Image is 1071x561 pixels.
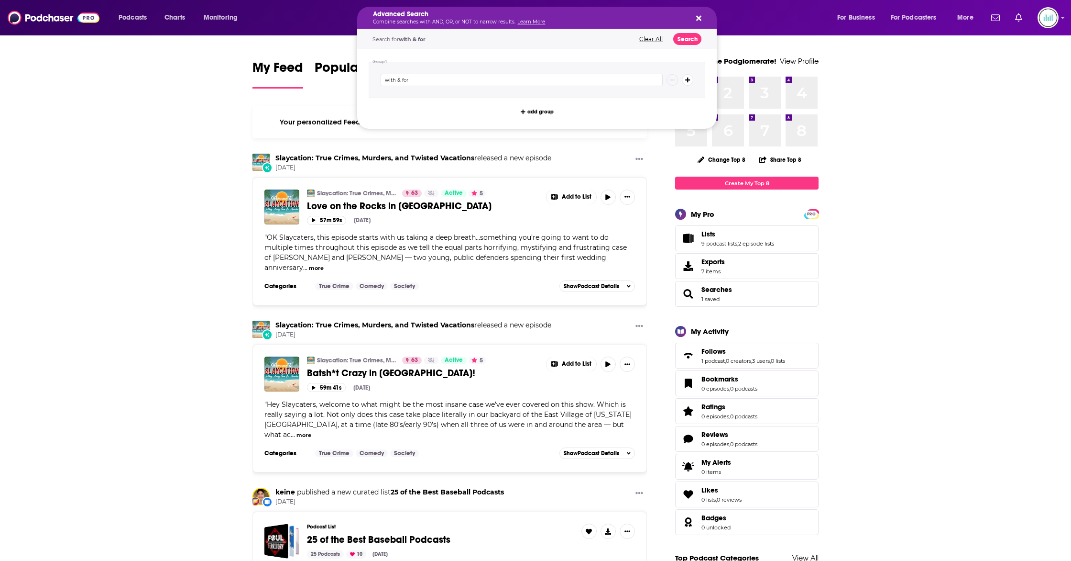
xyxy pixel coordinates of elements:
[8,9,99,27] img: Podchaser - Follow, Share and Rate Podcasts
[620,357,635,372] button: Show More Button
[957,11,973,24] span: More
[771,358,785,364] a: 0 lists
[701,375,757,383] a: Bookmarks
[559,448,635,459] button: ShowPodcast Details
[275,154,551,163] h3: released a new episode
[303,263,307,272] span: ...
[369,550,392,559] div: [DATE]
[701,230,774,238] a: Lists
[701,403,725,411] span: Ratings
[701,469,731,475] span: 0 items
[264,449,307,457] h3: Categories
[264,357,299,392] img: Batsh*t Crazy in Gotham City!
[275,331,551,339] span: [DATE]
[725,358,726,364] span: ,
[701,486,718,494] span: Likes
[315,449,353,457] a: True Crime
[730,441,757,448] a: 0 podcasts
[675,426,819,452] span: Reviews
[632,321,647,333] button: Show More Button
[353,384,370,391] div: [DATE]
[691,210,714,219] div: My Pro
[307,534,450,546] span: 25 of the Best Baseball Podcasts
[307,200,492,212] span: Love on the Rocks in [GEOGRAPHIC_DATA]
[262,497,273,507] div: New List
[701,458,731,467] span: My Alerts
[885,10,951,25] button: open menu
[546,357,596,372] button: Show More Button
[675,225,819,251] span: Lists
[675,56,776,66] a: Welcome The Podglomerate!
[307,550,344,559] div: 25 Podcasts
[264,190,299,224] img: Love on the Rocks in Mexico
[158,10,191,25] a: Charts
[738,240,774,247] a: 2 episode lists
[751,358,752,364] span: ,
[262,162,273,173] div: New Episode
[411,356,418,365] span: 63
[399,36,426,43] span: with & for
[275,321,474,329] a: Slaycation: True Crimes, Murders, and Twisted Vacations
[691,327,729,336] div: My Activity
[315,59,396,81] span: Popular Feed
[562,360,591,368] span: Add to List
[119,11,147,24] span: Podcasts
[252,59,303,81] span: My Feed
[701,230,715,238] span: Lists
[632,488,647,500] button: Show More Button
[307,357,315,364] img: Slaycation: True Crimes, Murders, and Twisted Vacations
[402,190,422,197] a: 63
[726,358,751,364] a: 0 creators
[307,367,539,379] a: Batsh*t Crazy in [GEOGRAPHIC_DATA]!
[112,10,159,25] button: open menu
[675,398,819,424] span: Ratings
[252,59,303,89] a: My Feed
[701,258,725,266] span: Exports
[701,375,738,383] span: Bookmarks
[251,496,260,506] img: User Badge Icon
[469,190,486,197] button: 5
[354,217,371,224] div: [DATE]
[951,10,985,25] button: open menu
[307,200,539,212] a: Love on the Rocks in [GEOGRAPHIC_DATA]
[678,488,698,501] a: Likes
[391,488,504,496] a: 25 of the Best Baseball Podcasts
[806,210,817,217] a: PRO
[253,489,269,504] img: keine
[1011,10,1026,26] a: Show notifications dropdown
[701,430,757,439] a: Reviews
[675,454,819,480] a: My Alerts
[730,385,757,392] a: 0 podcasts
[678,349,698,362] a: Follows
[315,59,396,89] a: Popular Feed
[262,329,273,340] div: New Episode
[729,413,730,420] span: ,
[372,60,387,64] h4: Group 1
[411,189,418,198] span: 63
[831,10,887,25] button: open menu
[636,36,666,43] button: Clear All
[701,514,726,522] span: Badges
[309,264,324,272] button: more
[517,19,545,25] a: Learn More
[678,432,698,446] a: Reviews
[701,358,725,364] a: 1 podcast
[441,190,467,197] a: Active
[701,268,725,275] span: 7 items
[317,190,396,197] a: Slaycation: True Crimes, Murders, and Twisted Vacations
[527,109,554,114] span: add group
[675,370,819,396] span: Bookmarks
[730,413,757,420] a: 0 podcasts
[546,190,596,205] button: Show More Button
[291,430,295,439] span: ...
[701,413,729,420] a: 0 episodes
[307,190,315,197] img: Slaycation: True Crimes, Murders, and Twisted Vacations
[317,357,396,364] a: Slaycation: True Crimes, Murders, and Twisted Vacations
[675,343,819,369] span: Follows
[701,430,728,439] span: Reviews
[716,496,717,503] span: ,
[315,282,353,290] a: True Crime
